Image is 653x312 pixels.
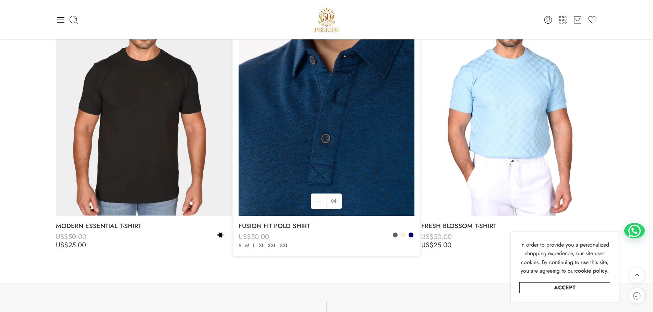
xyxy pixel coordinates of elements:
[575,266,609,275] a: cookie policy.
[251,242,257,250] a: L
[56,232,68,242] span: US$
[56,240,86,250] bdi: 25.00
[421,232,434,242] span: US$
[239,232,269,242] bdi: 50.00
[519,282,610,293] a: Accept
[400,232,406,238] a: Beige
[520,241,609,275] span: In order to provide you a personalized shopping experience, our site uses cookies. By continuing ...
[243,242,251,250] a: M
[239,240,269,250] bdi: 25.00
[421,240,434,250] span: US$
[326,194,342,209] a: QUICK SHOP
[543,15,553,25] a: Login / Register
[56,240,68,250] span: US$
[573,15,582,25] a: Cart
[237,242,243,250] a: S
[239,240,251,250] span: US$
[56,232,86,242] bdi: 50.00
[239,219,414,233] a: FUSION FIT POLO SHIRT
[266,242,278,250] a: XXL
[421,232,452,242] bdi: 50.00
[408,232,414,238] a: Navy
[217,232,223,238] a: Black
[588,15,597,25] a: Wishlist
[239,232,251,242] span: US$
[311,194,326,209] a: Select options for “FUSION FIT POLO SHIRT”
[392,232,398,238] a: Anthracite
[225,232,231,238] a: White
[257,242,266,250] a: XL
[278,242,290,250] a: 3XL
[56,219,232,233] a: MODERN ESSENTIAL T-SHIRT
[421,240,451,250] bdi: 25.00
[421,219,597,233] a: FRESH BLOSSOM T-SHIRT
[312,5,341,34] a: Pellini -
[312,5,341,34] img: Pellini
